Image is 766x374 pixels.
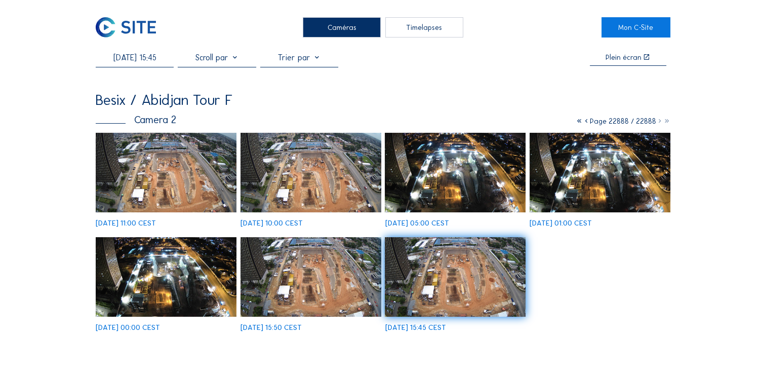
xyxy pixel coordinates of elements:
img: image_8850915 [385,133,526,212]
a: C-SITE Logo [96,17,165,38]
img: image_8850957 [240,237,381,316]
div: [DATE] 00:00 CEST [96,324,160,331]
div: [DATE] 15:45 CEST [385,324,446,331]
img: image_8850902 [240,133,381,212]
div: Timelapses [385,17,463,38]
img: image_8850890 [96,133,236,212]
a: Mon C-Site [601,17,670,38]
img: image_8850924 [530,133,670,212]
div: Plein écran [606,54,641,61]
img: image_8850940 [96,237,236,316]
div: Besix / Abidjan Tour F [96,93,233,108]
input: Recherche par date 󰅀 [96,53,174,62]
div: Camera 2 [96,115,176,125]
div: [DATE] 05:00 CEST [385,219,449,227]
div: [DATE] 11:00 CEST [96,219,156,227]
div: Caméras [303,17,381,38]
div: [DATE] 01:00 CEST [530,219,592,227]
div: [DATE] 10:00 CEST [240,219,303,227]
img: image_8850969 [385,237,526,316]
div: [DATE] 15:50 CEST [240,324,302,331]
span: Page 22888 / 22888 [590,117,656,126]
img: C-SITE Logo [96,17,156,38]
